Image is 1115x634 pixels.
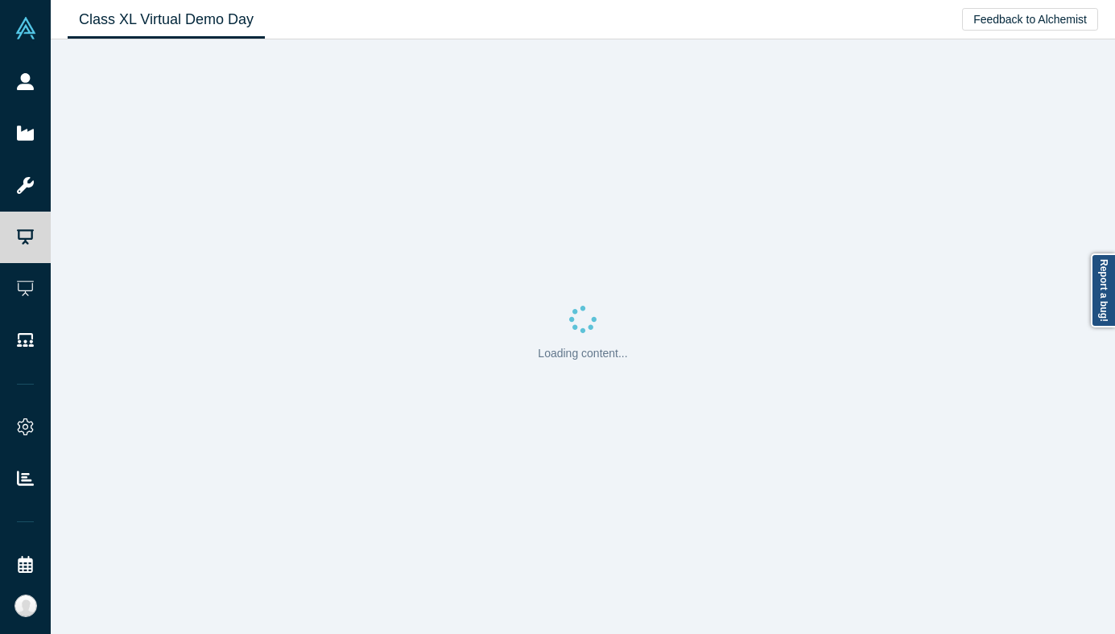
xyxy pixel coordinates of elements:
p: Loading content... [538,345,627,362]
img: Alchemist Vault Logo [14,17,37,39]
button: Feedback to Alchemist [962,8,1098,31]
a: Report a bug! [1091,253,1115,327]
a: Class XL Virtual Demo Day [68,1,265,39]
img: Katinka Harsányi's Account [14,595,37,617]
